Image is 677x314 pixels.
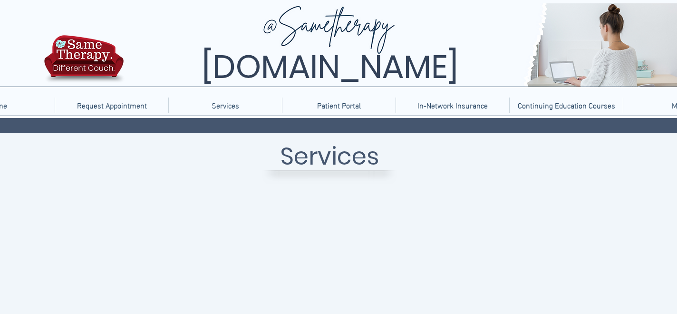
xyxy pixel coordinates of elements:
p: Request Appointment [72,98,152,113]
p: In-Network Insurance [413,98,493,113]
span: [DOMAIN_NAME] [202,44,458,89]
a: Request Appointment [55,98,168,113]
div: Services [168,98,282,113]
p: Services [207,98,244,113]
a: Continuing Education Courses [509,98,623,113]
img: TBH.US [41,34,126,90]
p: Continuing Education Courses [513,98,620,113]
h1: Services [114,138,545,175]
a: In-Network Insurance [396,98,509,113]
a: Patient Portal [282,98,396,113]
p: Patient Portal [312,98,366,113]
